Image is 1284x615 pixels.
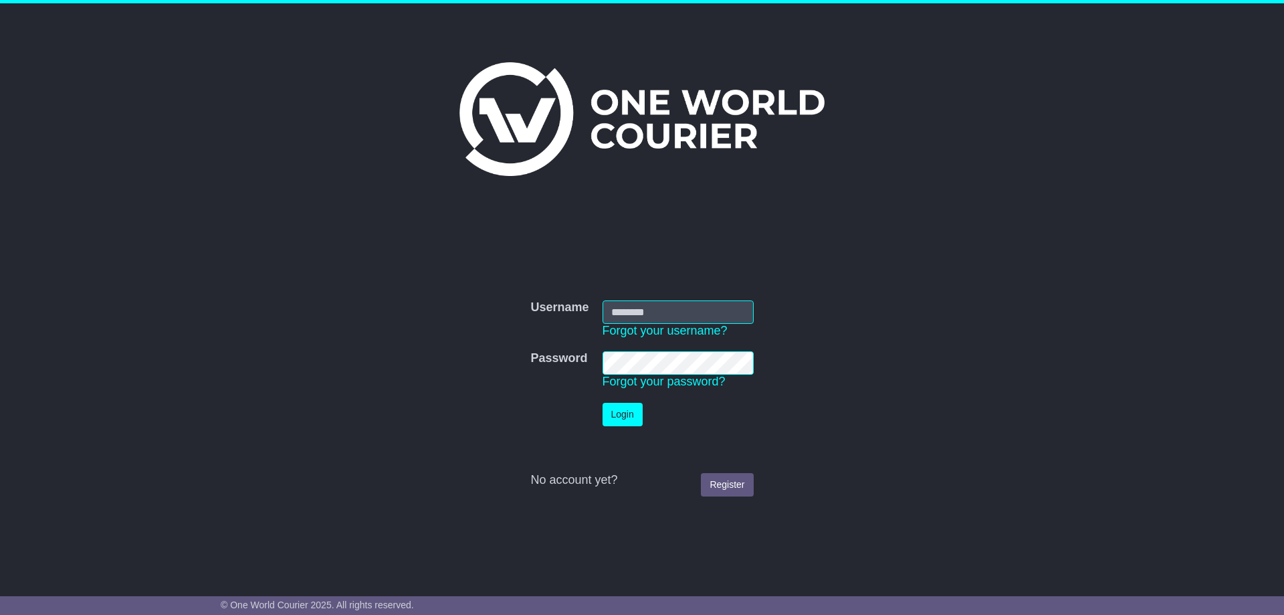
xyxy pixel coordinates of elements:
button: Login [603,403,643,426]
label: Username [530,300,588,315]
div: No account yet? [530,473,753,488]
img: One World [459,62,825,176]
a: Register [701,473,753,497]
span: © One World Courier 2025. All rights reserved. [221,600,414,610]
a: Forgot your password? [603,375,726,388]
a: Forgot your username? [603,324,728,337]
label: Password [530,351,587,366]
